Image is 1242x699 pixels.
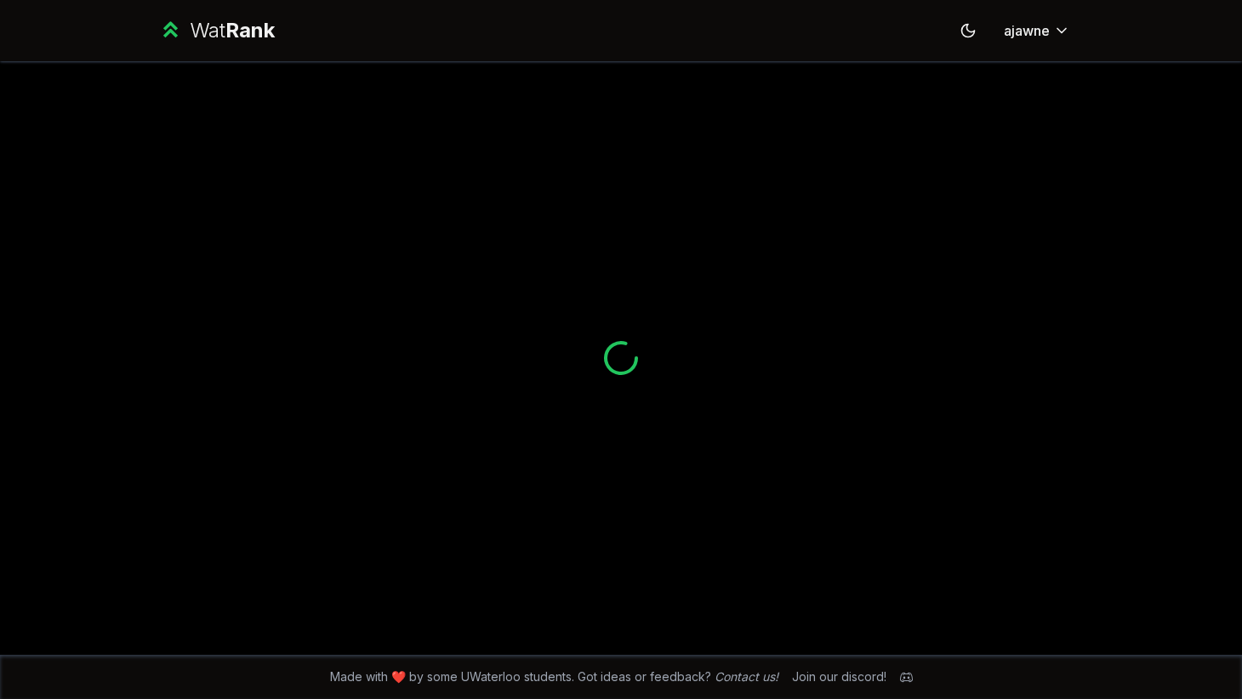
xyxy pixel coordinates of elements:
div: Join our discord! [792,668,886,685]
button: ajawne [990,15,1084,46]
span: Rank [225,18,275,43]
a: WatRank [158,17,275,44]
a: Contact us! [715,669,778,684]
div: Wat [190,17,275,44]
span: ajawne [1004,20,1050,41]
span: Made with ❤️ by some UWaterloo students. Got ideas or feedback? [330,668,778,685]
